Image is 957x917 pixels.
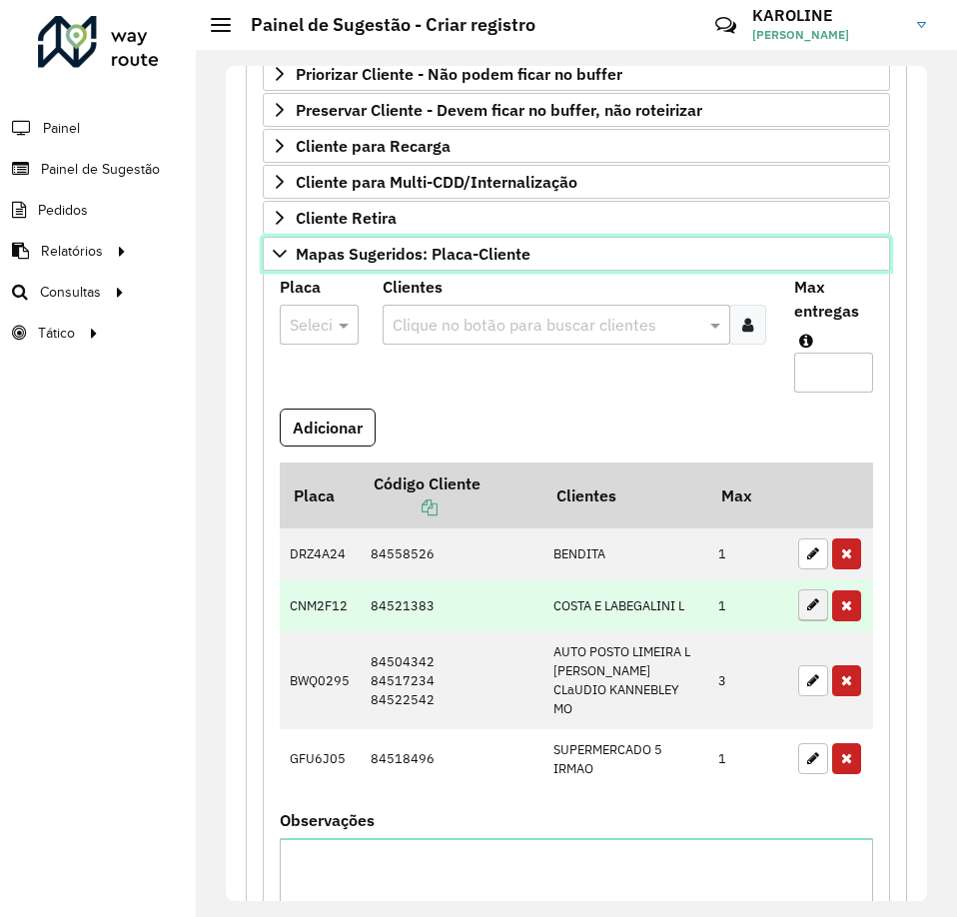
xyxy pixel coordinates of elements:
label: Observações [280,808,375,832]
td: 84558526 [361,528,543,580]
th: Código Cliente [361,462,543,528]
td: AUTO POSTO LIMEIRA L [PERSON_NAME] CLaUDIO KANNEBLEY MO [542,631,707,729]
span: Cliente para Multi-CDD/Internalização [296,174,577,190]
span: Painel de Sugestão [41,159,160,180]
em: Máximo de clientes que serão colocados na mesma rota com os clientes informados [799,333,813,349]
td: CNM2F12 [280,579,361,631]
span: Cliente Retira [296,210,397,226]
span: Painel [43,118,80,139]
span: Mapas Sugeridos: Placa-Cliente [296,246,530,262]
span: Pedidos [38,200,88,221]
a: Cliente para Recarga [263,129,890,163]
td: DRZ4A24 [280,528,361,580]
a: Preservar Cliente - Devem ficar no buffer, não roteirizar [263,93,890,127]
a: Contato Rápido [704,4,747,47]
th: Clientes [542,462,707,528]
td: COSTA E LABEGALINI L [542,579,707,631]
span: Preservar Cliente - Devem ficar no buffer, não roteirizar [296,102,702,118]
td: 1 [708,528,788,580]
td: 84504342 84517234 84522542 [361,631,543,729]
span: Relatórios [41,241,103,262]
a: Priorizar Cliente - Não podem ficar no buffer [263,57,890,91]
span: Tático [38,323,75,344]
label: Placa [280,275,321,299]
span: Consultas [40,282,101,303]
td: 3 [708,631,788,729]
button: Adicionar [280,409,376,447]
a: Cliente para Multi-CDD/Internalização [263,165,890,199]
th: Placa [280,462,361,528]
td: GFU6J05 [280,729,361,788]
td: 1 [708,729,788,788]
span: [PERSON_NAME] [752,26,902,44]
td: 84518496 [361,729,543,788]
td: BENDITA [542,528,707,580]
a: Mapas Sugeridos: Placa-Cliente [263,237,890,271]
th: Max [708,462,788,528]
td: 1 [708,579,788,631]
span: Priorizar Cliente - Não podem ficar no buffer [296,66,622,82]
a: Copiar [374,497,438,517]
h2: Painel de Sugestão - Criar registro [231,14,535,36]
a: Cliente Retira [263,201,890,235]
h3: KAROLINE [752,6,902,25]
span: Cliente para Recarga [296,138,451,154]
td: 84521383 [361,579,543,631]
td: SUPERMERCADO 5 IRMAO [542,729,707,788]
label: Clientes [383,275,443,299]
label: Max entregas [794,275,873,323]
td: BWQ0295 [280,631,361,729]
